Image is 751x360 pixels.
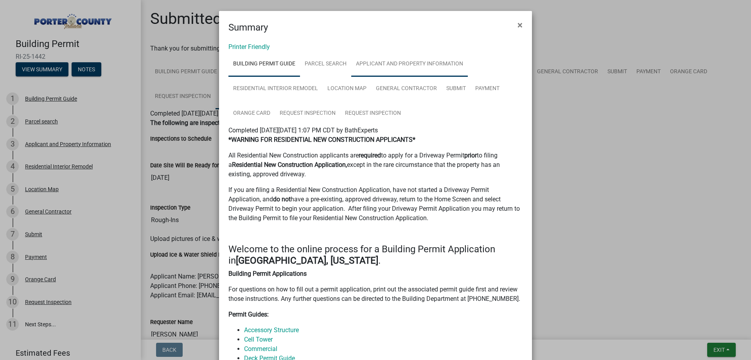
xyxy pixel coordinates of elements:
button: Close [511,14,529,36]
h4: Summary [228,20,268,34]
strong: prior [464,152,477,159]
a: General Contractor [371,76,442,101]
a: Commercial [244,345,277,353]
p: For questions on how to fill out a permit application, print out the associated permit guide firs... [228,285,523,304]
strong: required [359,152,381,159]
strong: do not [273,195,291,203]
a: Applicant and Property Information [351,52,468,77]
a: Printer Friendly [228,43,270,51]
strong: Residential New Construction Application, [232,161,347,168]
h4: Welcome to the online process for a Building Permit Application in . [228,244,523,266]
a: Parcel search [300,52,351,77]
span: × [517,20,523,31]
strong: *WARNING FOR RESIDENTIAL NEW CONSTRUCTION APPLICANTS* [228,136,415,143]
a: Cell Tower [244,336,273,343]
strong: Permit Guides: [228,311,269,318]
a: Orange Card [228,101,275,126]
a: Accessory Structure [244,326,299,334]
a: Request Inspection [275,101,340,126]
a: Payment [471,76,504,101]
a: Residential Interior Remodel [228,76,323,101]
a: Request Inspection [340,101,406,126]
span: Completed [DATE][DATE] 1:07 PM CDT by BathExperts [228,127,378,134]
p: All Residential New Construction applicants are to apply for a Driveway Permit to filing a except... [228,151,523,179]
a: Location Map [323,76,371,101]
a: Building Permit Guide [228,52,300,77]
strong: [GEOGRAPHIC_DATA], [US_STATE] [236,255,378,266]
strong: Building Permit Applications [228,270,307,277]
p: If you are filing a Residential New Construction Application, have not started a Driveway Permit ... [228,185,523,223]
a: Submit [442,76,471,101]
